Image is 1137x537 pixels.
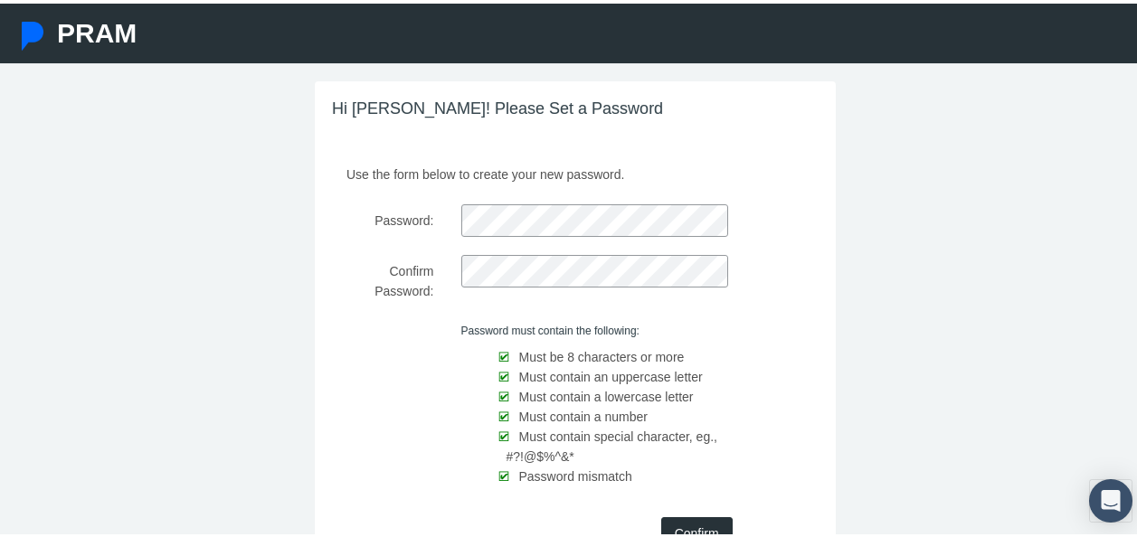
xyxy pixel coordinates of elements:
h3: Hi [PERSON_NAME]! Please Set a Password [315,78,836,134]
span: Must contain a lowercase letter [519,386,694,400]
span: Password mismatch [519,466,632,480]
label: Confirm Password: [319,251,448,303]
div: Open Intercom Messenger [1089,476,1132,519]
span: Must be 8 characters or more [519,346,685,361]
span: Must contain special character, eg., #?!@$%^&* [507,426,717,460]
p: Use the form below to create your new password. [333,155,818,181]
label: Password: [319,201,448,233]
span: PRAM [57,14,137,44]
span: Must contain a number [519,406,648,420]
span: Must contain an uppercase letter [519,366,703,381]
img: Pram Partner [18,18,47,47]
h6: Password must contain the following: [461,321,733,334]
